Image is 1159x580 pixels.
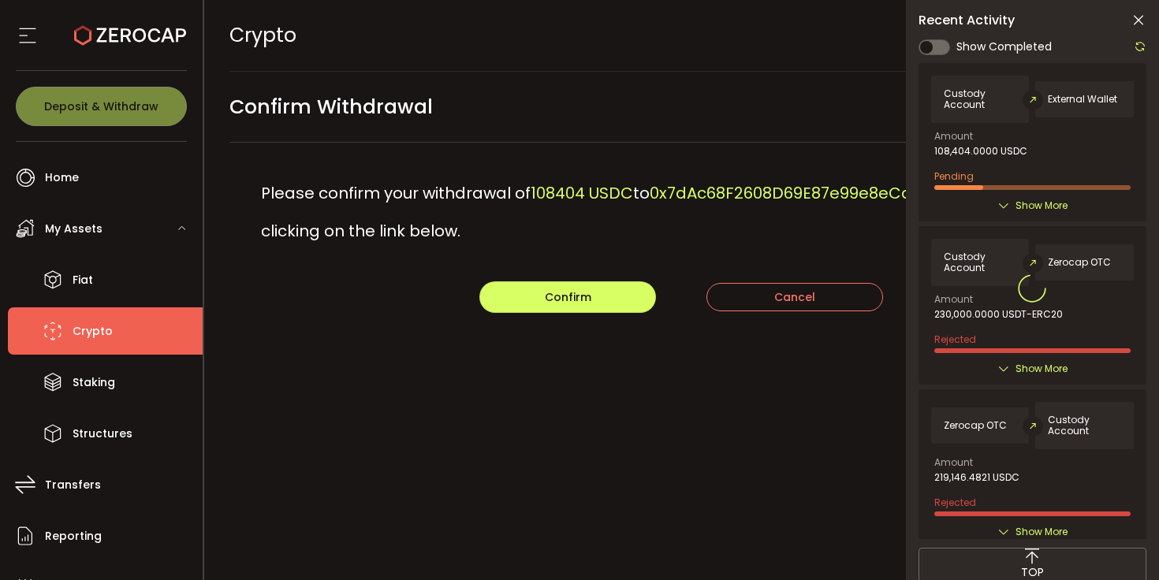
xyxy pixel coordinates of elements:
[774,289,815,305] span: Cancel
[919,14,1015,27] span: Recent Activity
[479,281,656,313] button: Confirm
[45,166,79,189] span: Home
[650,182,1049,204] span: 0x7dAc68F2608D69E87e99e8eCae1E036B5c8af8e6
[73,422,132,445] span: Structures
[531,182,633,204] span: 108404 USDC
[45,474,101,496] span: Transfers
[73,269,93,292] span: Fiat
[971,410,1159,580] iframe: Chat Widget
[633,182,650,204] span: to
[16,87,187,126] button: Deposit & Withdraw
[971,410,1159,580] div: Widżet czatu
[261,182,531,204] span: Please confirm your withdrawal of
[73,320,113,343] span: Crypto
[45,217,102,240] span: My Assets
[229,21,296,49] span: Crypto
[706,283,883,311] button: Cancel
[545,289,591,305] span: Confirm
[229,89,433,125] span: Confirm Withdrawal
[44,101,158,112] span: Deposit & Withdraw
[45,525,102,548] span: Reporting
[73,371,115,394] span: Staking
